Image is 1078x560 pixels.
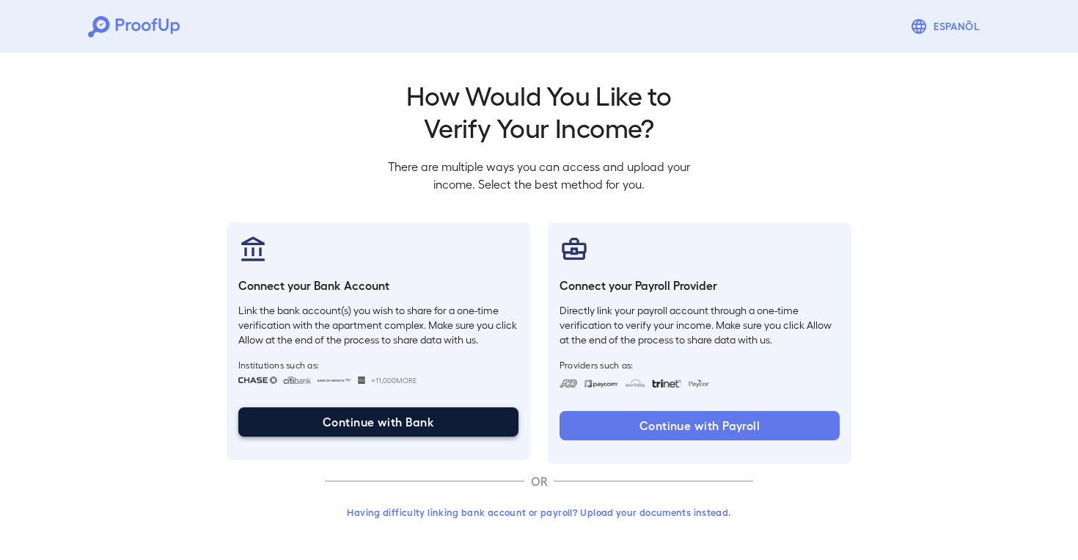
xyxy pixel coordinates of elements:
[904,12,990,41] button: Espanõl
[238,359,518,371] span: Institutions such as:
[687,379,710,388] img: paycon.svg
[560,411,840,440] button: Continue with Payroll
[238,277,518,294] h6: Connect your Bank Account
[358,377,366,384] img: wellsfargo.svg
[652,379,681,388] img: trinet.svg
[560,277,840,294] h6: Connect your Payroll Provider
[560,379,578,388] img: adp.svg
[238,407,518,437] button: Continue with Bank
[376,79,702,143] h2: How Would You Like to Verify Your Income?
[283,377,311,384] img: citibank.svg
[560,303,840,347] p: Directly link your payroll account through a one-time verification to verify your income. Make su...
[524,473,554,490] p: OR
[625,379,646,388] img: workday.svg
[584,379,619,388] img: paycom.svg
[560,359,840,371] span: Providers such as:
[238,303,518,347] p: Link the bank account(s) you wish to share for a one-time verification with the apartment complex...
[560,234,589,263] img: payrollProvider.svg
[238,234,268,263] img: bankAccount.svg
[317,377,352,384] img: bankOfAmerica.svg
[376,158,702,193] p: There are multiple ways you can access and upload your income. Select the best method for you.
[371,374,417,386] span: +11,000 More
[238,377,277,384] img: chase.svg
[325,499,753,526] button: Having difficulty linking bank account or payroll? Upload your documents instead.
